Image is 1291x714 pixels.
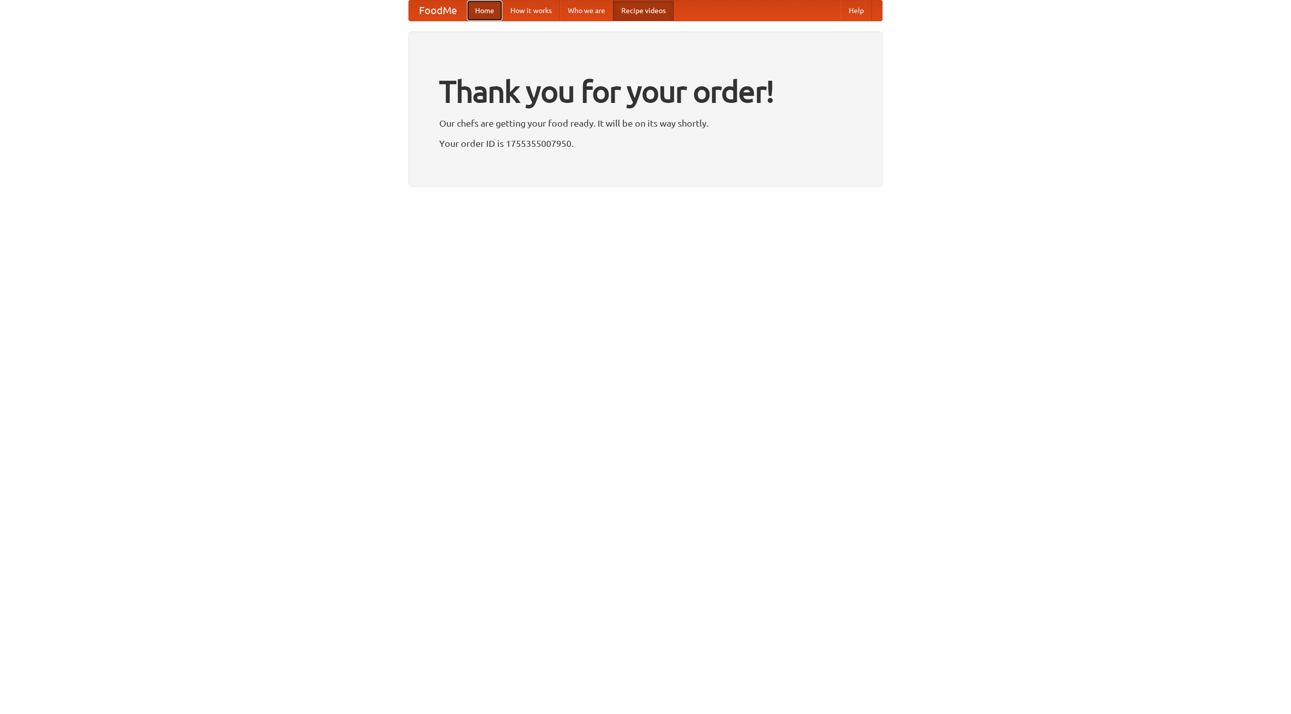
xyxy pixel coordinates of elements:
p: Your order ID is 1755355007950. [439,136,852,151]
a: Recipe videos [613,1,674,21]
h1: Thank you for your order! [439,67,852,116]
a: Home [467,1,502,21]
a: FoodMe [409,1,467,21]
p: Our chefs are getting your food ready. It will be on its way shortly. [439,116,852,131]
a: Who we are [560,1,613,21]
a: How it works [502,1,560,21]
a: Help [841,1,872,21]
